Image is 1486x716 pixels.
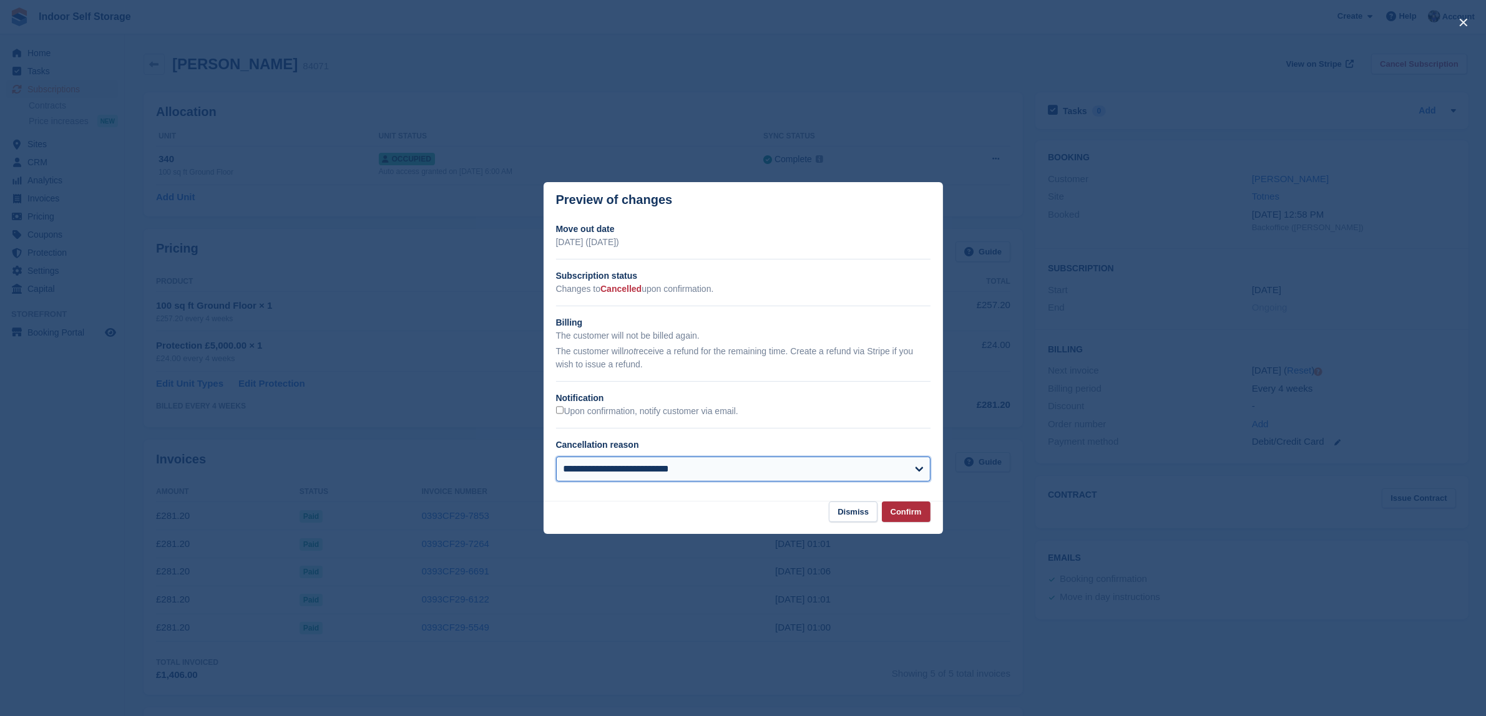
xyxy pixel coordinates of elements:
p: Preview of changes [556,193,673,207]
p: Changes to upon confirmation. [556,283,931,296]
h2: Subscription status [556,269,931,283]
h2: Billing [556,316,931,329]
em: not [623,346,635,356]
button: close [1454,12,1474,32]
span: Cancelled [600,284,642,294]
input: Upon confirmation, notify customer via email. [556,406,564,414]
label: Upon confirmation, notify customer via email. [556,406,738,417]
p: The customer will not be billed again. [556,329,931,342]
p: [DATE] ([DATE]) [556,236,931,249]
h2: Move out date [556,223,931,236]
h2: Notification [556,392,931,405]
p: The customer will receive a refund for the remaining time. Create a refund via Stripe if you wish... [556,345,931,371]
button: Confirm [882,501,931,522]
label: Cancellation reason [556,440,639,450]
button: Dismiss [829,501,877,522]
